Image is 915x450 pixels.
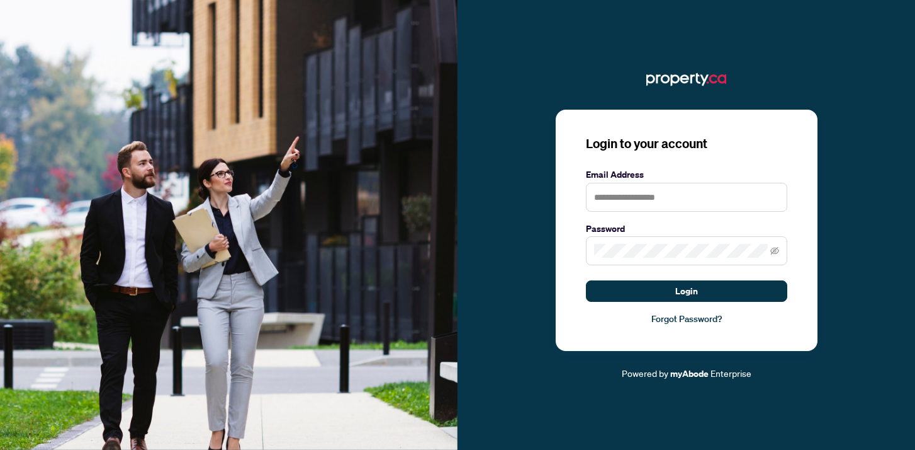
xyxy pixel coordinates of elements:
[622,367,668,379] span: Powered by
[586,222,787,236] label: Password
[586,312,787,326] a: Forgot Password?
[675,281,698,301] span: Login
[586,168,787,182] label: Email Address
[586,135,787,153] h3: Login to your account
[710,367,751,379] span: Enterprise
[586,280,787,302] button: Login
[646,69,726,89] img: ma-logo
[670,367,709,381] a: myAbode
[770,246,779,255] span: eye-invisible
